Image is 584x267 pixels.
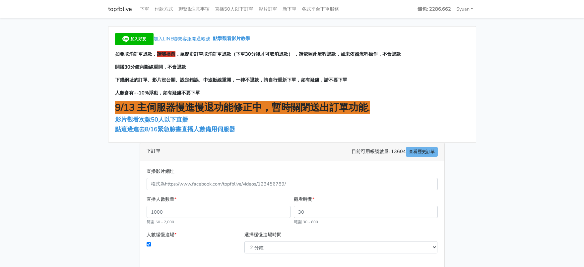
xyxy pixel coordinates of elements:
a: 點這邊進去8/16緊急臉書直播人數備用伺服器 [115,125,235,133]
label: 人數緩慢進場 [147,231,176,239]
a: 加入LINE聯繫客服開通帳號 [115,35,213,42]
label: 選擇緩慢進場時間 [244,231,282,239]
a: topfblive [108,3,132,16]
input: 30 [294,206,438,218]
a: 下單 [137,3,152,16]
a: 聯繫&注意事項 [176,3,212,16]
span: 請關播前 [157,51,175,57]
input: 1000 [147,206,291,218]
a: 直播50人以下訂單 [212,3,256,16]
span: 下錯網址的訂單、影片沒公開、設定錯誤、中途斷線重開，一律不退款，請自行重新下單，如有疑慮，請不要下單 [115,77,347,83]
img: 加入好友 [115,33,154,45]
span: 人數會有+-10%浮動，如有疑慮不要下單 [115,89,200,96]
span: 目前可用帳號數量: 13604 [352,147,438,157]
input: 格式為https://www.facebook.com/topfblive/videos/123456789/ [147,178,438,190]
a: 查看歷史訂單 [406,147,438,157]
span: 如要取消訂單退款， [115,51,157,57]
label: 直播人數數量 [147,195,176,203]
a: 錢包: 2286.662 [415,3,454,16]
a: Syuan [454,3,476,16]
small: 範圍 50 - 2,000 [147,219,174,225]
span: 開播30分鐘內斷線重開，不會退款 [115,64,186,70]
small: 範圍 30 - 600 [294,219,318,225]
label: 直播影片網址 [147,168,174,175]
a: 50人以下直播 [151,116,190,124]
label: 觀看時間 [294,195,314,203]
a: 影片觀看次數 [115,116,151,124]
span: 50人以下直播 [151,116,188,124]
a: 點擊觀看影片教學 [213,35,250,42]
a: 影片訂單 [256,3,280,16]
a: 新下單 [280,3,299,16]
a: 付款方式 [152,3,176,16]
strong: 錢包: 2286.662 [418,6,451,12]
a: 各式平台下單服務 [299,3,342,16]
div: 下訂單 [140,143,444,161]
span: ，至歷史訂單取消訂單退款（下單30分後才可取消退款） ，請依照此流程退款，如未依照流程操作，不會退款 [175,51,401,57]
span: 9/13 主伺服器慢進慢退功能修正中，暫時關閉送出訂單功能. [115,101,370,114]
span: 加入LINE聯繫客服開通帳號 [154,35,210,42]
